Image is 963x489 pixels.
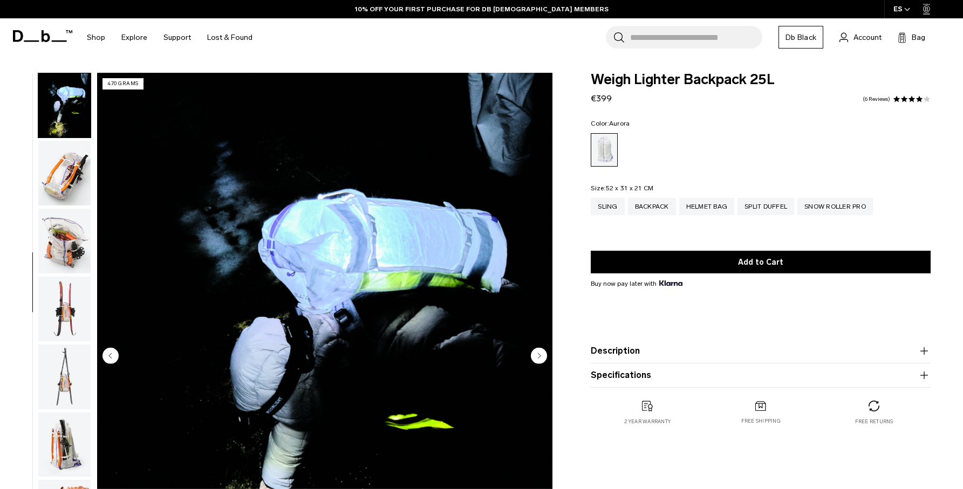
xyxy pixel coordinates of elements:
img: Weigh Lighter Backpack 25L Aurora [38,73,91,138]
img: Weigh_Lighter_Backpack_25L_9.png [38,345,91,409]
span: €399 [591,93,612,104]
button: Weigh_Lighter_Backpack_25L_6.png [38,140,91,206]
a: Split Duffel [737,198,794,215]
a: Support [163,18,191,57]
a: Account [839,31,882,44]
nav: Main Navigation [79,18,261,57]
a: Explore [121,18,147,57]
span: Aurora [609,120,630,127]
a: 6 reviews [863,97,890,102]
a: 10% OFF YOUR FIRST PURCHASE FOR DB [DEMOGRAPHIC_DATA] MEMBERS [355,4,609,14]
a: Backpack [628,198,676,215]
p: 2 year warranty [624,418,671,425]
p: Free shipping [741,417,781,425]
button: Previous slide [103,348,119,366]
a: Shop [87,18,105,57]
button: Description [591,345,931,357]
p: 470 grams [103,78,144,89]
span: 52 x 31 x 21 CM [606,184,654,192]
button: Bag [898,31,925,44]
button: Add to Cart [591,251,931,273]
button: Weigh_Lighter_Backpack_25L_7.png [38,208,91,274]
a: Aurora [591,133,618,167]
img: Weigh_Lighter_Backpack_25L_8.png [38,277,91,341]
button: Weigh_Lighter_Backpack_25L_10.png [38,412,91,478]
img: Weigh_Lighter_Backpack_25L_10.png [38,412,91,477]
a: Db Black [778,26,823,49]
span: Bag [912,32,925,43]
p: Free returns [855,418,893,425]
span: Weigh Lighter Backpack 25L [591,73,931,87]
button: Weigh Lighter Backpack 25L Aurora [38,73,91,139]
a: Helmet Bag [679,198,735,215]
button: Weigh_Lighter_Backpack_25L_9.png [38,344,91,410]
span: Account [853,32,882,43]
a: Snow Roller Pro [797,198,873,215]
a: Lost & Found [207,18,252,57]
button: Next slide [531,348,547,366]
span: Buy now pay later with [591,279,682,288]
a: Sling [591,198,624,215]
img: Weigh_Lighter_Backpack_25L_6.png [38,141,91,205]
button: Specifications [591,369,931,382]
legend: Color: [591,120,630,127]
img: Weigh_Lighter_Backpack_25L_7.png [38,209,91,273]
legend: Size: [591,185,653,191]
img: {"height" => 20, "alt" => "Klarna"} [659,280,682,286]
button: Weigh_Lighter_Backpack_25L_8.png [38,276,91,342]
